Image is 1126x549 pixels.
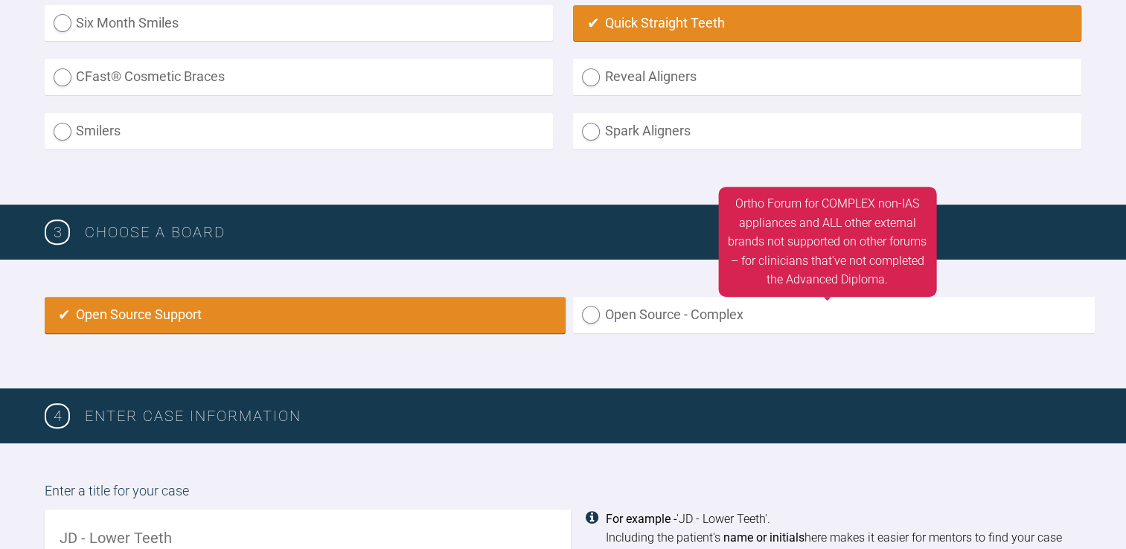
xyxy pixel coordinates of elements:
label: Quick Straight Teeth [573,5,1081,42]
label: Six Month Smiles [45,5,553,42]
label: CFast® Cosmetic Braces [45,59,553,95]
label: Open Source - Complex [573,297,1094,333]
h3: Enter case information [85,404,1081,428]
label: Reveal Aligners [573,59,1081,95]
label: Spark Aligners [573,113,1081,150]
strong: name or initials [723,530,804,545]
div: Ortho Forum for COMPLEX non-IAS appliances and ALL other external brands not supported on other f... [718,187,936,297]
label: Enter a title for your case [45,481,1081,510]
strong: For example - [606,512,676,526]
label: Open Source Support [45,297,566,333]
span: 4 [45,403,70,428]
h3: Choose a board [85,220,1081,244]
label: Smilers [45,113,553,150]
span: 3 [45,219,70,245]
